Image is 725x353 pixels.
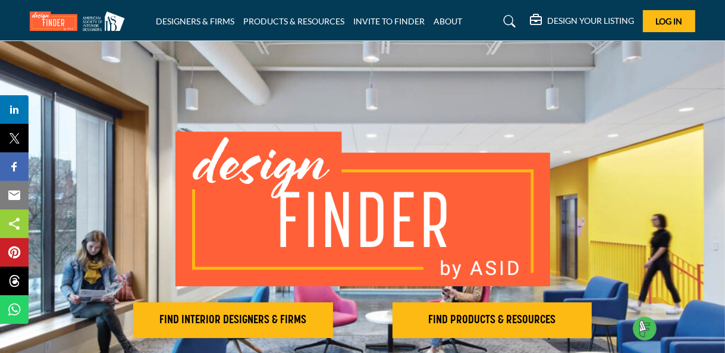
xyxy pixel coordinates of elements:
button: Log In [643,10,695,32]
a: DESIGNERS & FIRMS [156,16,234,26]
a: Search [492,12,524,31]
span: Log In [656,16,683,26]
img: Site Logo [30,11,131,31]
h2: FIND INTERIOR DESIGNERS & FIRMS [137,313,329,327]
div: DESIGN YOUR LISTING [530,14,634,29]
h5: DESIGN YOUR LISTING [547,15,634,26]
button: FIND PRODUCTS & RESOURCES [393,302,592,338]
h2: FIND PRODUCTS & RESOURCES [396,313,589,327]
button: FIND INTERIOR DESIGNERS & FIRMS [133,302,333,338]
a: INVITE TO FINDER [353,16,425,26]
a: ABOUT [434,16,462,26]
a: PRODUCTS & RESOURCES [243,16,344,26]
img: image [175,132,550,286]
